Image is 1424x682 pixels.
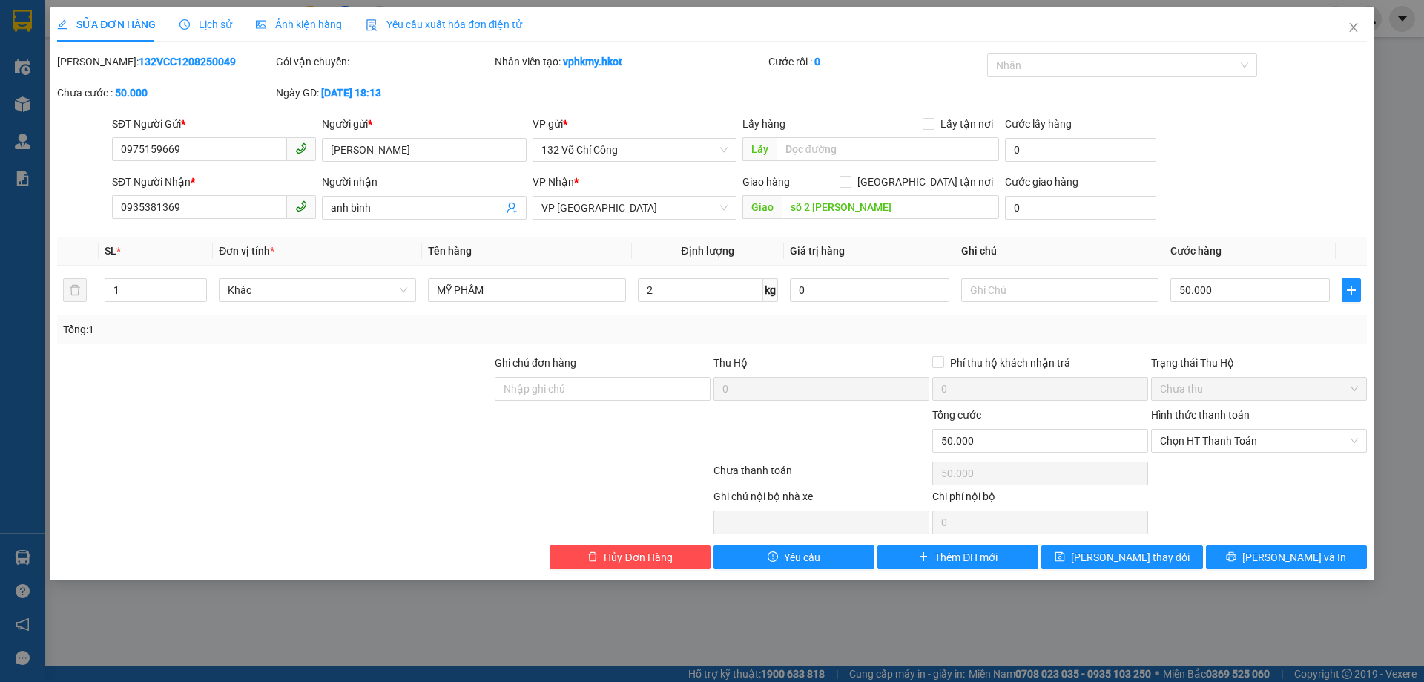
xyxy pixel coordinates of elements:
[115,87,148,99] b: 50.000
[541,197,728,219] span: VP Quảng Bình
[295,142,307,154] span: phone
[57,19,67,30] span: edit
[533,116,736,132] div: VP gửi
[139,56,236,68] b: 132VCC1208250049
[944,355,1076,371] span: Phí thu hộ khách nhận trả
[790,245,845,257] span: Giá trị hàng
[934,549,998,565] span: Thêm ĐH mới
[1160,378,1358,400] span: Chưa thu
[322,116,526,132] div: Người gửi
[712,462,931,488] div: Chưa thanh toán
[763,278,778,302] span: kg
[1005,196,1156,220] input: Cước giao hàng
[1333,7,1374,49] button: Close
[57,19,156,30] span: SỬA ĐƠN HÀNG
[742,118,785,130] span: Lấy hàng
[506,202,518,214] span: user-add
[112,116,316,132] div: SĐT Người Gửi
[768,53,984,70] div: Cước rồi :
[1206,545,1367,569] button: printer[PERSON_NAME] và In
[541,139,728,161] span: 132 Võ Chí Công
[563,56,622,68] b: vphkmy.hkot
[550,545,711,569] button: deleteHủy Đơn Hàng
[533,176,574,188] span: VP Nhận
[495,357,576,369] label: Ghi chú đơn hàng
[276,85,492,101] div: Ngày GD:
[713,357,748,369] span: Thu Hộ
[1151,409,1250,421] label: Hình thức thanh toán
[179,19,232,30] span: Lịch sử
[1170,245,1222,257] span: Cước hàng
[814,56,820,68] b: 0
[57,85,273,101] div: Chưa cước :
[1342,284,1360,296] span: plus
[604,549,672,565] span: Hủy Đơn Hàng
[1005,138,1156,162] input: Cước lấy hàng
[932,409,981,421] span: Tổng cước
[1071,549,1190,565] span: [PERSON_NAME] thay đổi
[784,549,820,565] span: Yêu cầu
[1160,430,1358,452] span: Chọn HT Thanh Toán
[918,551,929,563] span: plus
[276,53,492,70] div: Gói vận chuyển:
[768,551,778,563] span: exclamation-circle
[495,53,765,70] div: Nhân viên tạo:
[713,488,929,511] div: Ghi chú nội bộ nhà xe
[1005,176,1078,188] label: Cước giao hàng
[1242,549,1346,565] span: [PERSON_NAME] và In
[321,87,381,99] b: [DATE] 18:13
[934,116,999,132] span: Lấy tận nơi
[256,19,342,30] span: Ảnh kiện hàng
[428,278,625,302] input: VD: Bàn, Ghế
[851,174,999,190] span: [GEOGRAPHIC_DATA] tận nơi
[1342,278,1361,302] button: plus
[112,174,316,190] div: SĐT Người Nhận
[63,278,87,302] button: delete
[877,545,1038,569] button: plusThêm ĐH mới
[219,245,274,257] span: Đơn vị tính
[713,545,874,569] button: exclamation-circleYêu cầu
[256,19,266,30] span: picture
[777,137,999,161] input: Dọc đường
[1226,551,1236,563] span: printer
[322,174,526,190] div: Người nhận
[1005,118,1072,130] label: Cước lấy hàng
[1348,22,1359,33] span: close
[1041,545,1202,569] button: save[PERSON_NAME] thay đổi
[57,53,273,70] div: [PERSON_NAME]:
[1055,551,1065,563] span: save
[682,245,734,257] span: Định lượng
[932,488,1148,511] div: Chi phí nội bộ
[1151,355,1367,371] div: Trạng thái Thu Hộ
[228,279,407,301] span: Khác
[495,377,711,401] input: Ghi chú đơn hàng
[782,195,999,219] input: Dọc đường
[587,551,598,563] span: delete
[961,278,1158,302] input: Ghi Chú
[366,19,378,31] img: icon
[105,245,116,257] span: SL
[179,19,190,30] span: clock-circle
[366,19,522,30] span: Yêu cầu xuất hóa đơn điện tử
[295,200,307,212] span: phone
[742,176,790,188] span: Giao hàng
[63,321,550,338] div: Tổng: 1
[955,237,1164,266] th: Ghi chú
[742,137,777,161] span: Lấy
[428,245,472,257] span: Tên hàng
[742,195,782,219] span: Giao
